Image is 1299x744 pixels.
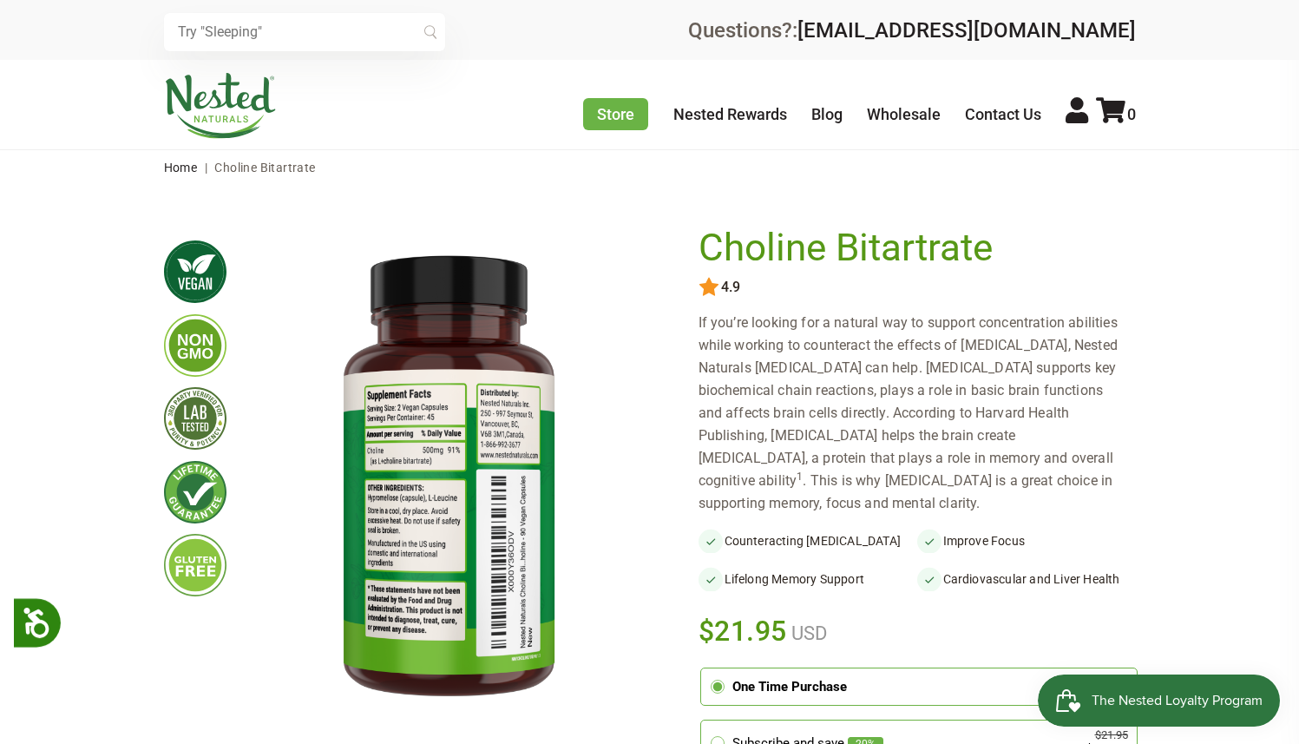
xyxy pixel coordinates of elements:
[254,227,643,732] img: Choline Bitartrate
[200,161,212,174] span: |
[214,161,315,174] span: Choline Bitartrate
[867,105,941,123] a: Wholesale
[917,529,1136,553] li: Improve Focus
[583,98,648,130] a: Store
[1038,675,1282,727] iframe: Button to open loyalty program pop-up
[164,73,277,139] img: Nested Naturals
[797,471,803,483] sup: 1
[1096,105,1136,123] a: 0
[917,567,1136,591] li: Cardiovascular and Liver Health
[164,161,198,174] a: Home
[699,277,719,298] img: star.svg
[965,105,1041,123] a: Contact Us
[164,387,226,450] img: thirdpartytested
[688,20,1136,41] div: Questions?:
[699,312,1136,515] div: If you’re looking for a natural way to support concentration abilities while working to counterac...
[164,150,1136,185] nav: breadcrumbs
[699,227,1127,270] h1: Choline Bitartrate
[699,612,788,650] span: $21.95
[673,105,787,123] a: Nested Rewards
[164,534,226,596] img: glutenfree
[164,240,226,303] img: vegan
[164,13,445,51] input: Try "Sleeping"
[164,461,226,523] img: lifetimeguarantee
[719,280,740,295] span: 4.9
[797,18,1136,43] a: [EMAIL_ADDRESS][DOMAIN_NAME]
[787,622,827,644] span: USD
[1127,105,1136,123] span: 0
[811,105,843,123] a: Blog
[164,314,226,377] img: gmofree
[699,567,917,591] li: Lifelong Memory Support
[699,529,917,553] li: Counteracting [MEDICAL_DATA]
